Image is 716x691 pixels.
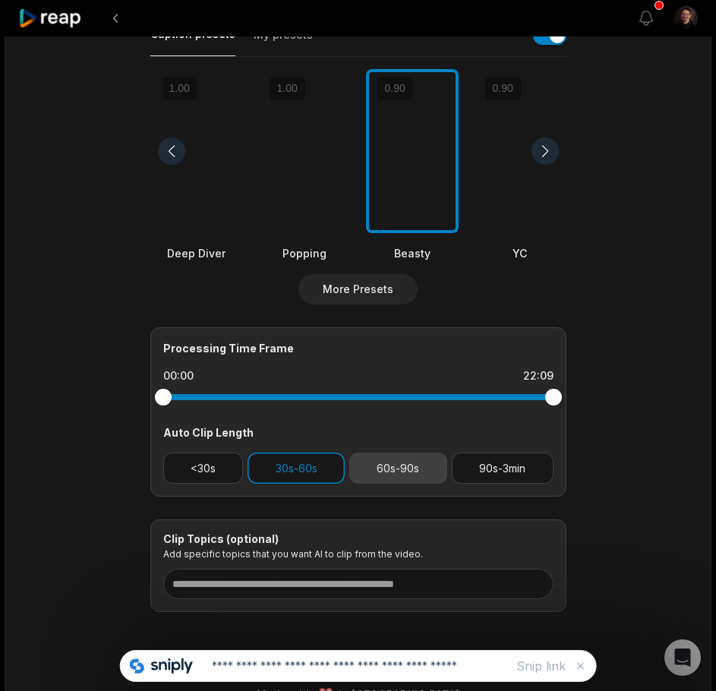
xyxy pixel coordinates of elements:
img: website_grey.svg [24,39,36,52]
div: Clip Topics (optional) [163,532,554,546]
div: Beasty [366,245,459,261]
button: My presets [254,27,313,56]
div: Popping [258,245,351,261]
button: More Presets [298,274,418,304]
p: Add specific topics that you want AI to clip from the video. [163,548,554,560]
img: logo_orange.svg [24,24,36,36]
div: Auto Clip Length [163,424,554,440]
img: tab_keywords_by_traffic_grey.svg [151,88,163,100]
div: v 4.0.25 [43,24,74,36]
button: 60s-90s [349,453,447,484]
img: tab_domain_overview_orange.svg [41,88,53,100]
div: 00:00 [163,368,194,383]
button: Caption presets [150,27,235,56]
div: Keywords by Traffic [168,90,256,99]
button: 30s-60s [248,453,345,484]
div: Domain Overview [58,90,136,99]
div: Processing Time Frame [163,340,554,356]
div: 22:09 [523,368,554,383]
button: 90s-3min [452,453,554,484]
div: Deep Diver [150,245,243,261]
div: Domain: [DOMAIN_NAME] [39,39,167,52]
div: Open Intercom Messenger [664,639,701,676]
div: YC [474,245,566,261]
button: <30s [163,453,244,484]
